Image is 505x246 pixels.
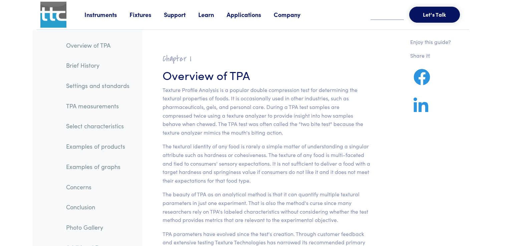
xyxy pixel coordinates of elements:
h3: Overview of TPA [163,67,370,83]
a: Select characteristics [61,118,135,134]
button: Let's Talk [409,7,460,23]
p: Enjoy this guide? [410,38,451,46]
h2: Chapter I [163,54,370,64]
p: Share it! [410,51,451,60]
a: Examples of graphs [61,159,135,174]
a: Learn [198,10,227,19]
a: Concerns [61,179,135,195]
a: Photo Gallery [61,220,135,235]
a: Instruments [84,10,130,19]
a: TPA measurements [61,98,135,114]
a: Settings and standards [61,78,135,93]
a: Brief History [61,58,135,73]
a: Support [164,10,198,19]
a: Fixtures [130,10,164,19]
a: Examples of products [61,139,135,154]
p: The beauty of TPA as an analytical method is that it can quantify multiple textural parameters in... [163,190,370,224]
a: Share on LinkedIn [410,105,432,114]
p: The textural identity of any food is rarely a simple matter of understanding a singular attribute... [163,142,370,185]
a: Applications [227,10,274,19]
a: Conclusion [61,199,135,215]
a: Company [274,10,313,19]
p: Texture Profile Analysis is a popular double compression test for determining the textural proper... [163,86,370,137]
a: Overview of TPA [61,38,135,53]
img: ttc_logo_1x1_v1.0.png [40,2,66,28]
